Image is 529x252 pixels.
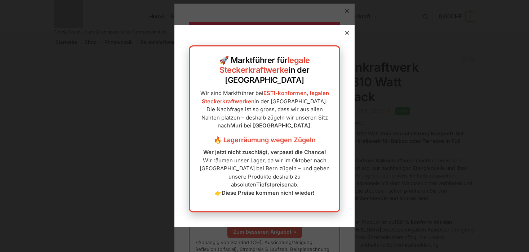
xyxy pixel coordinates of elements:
[197,55,332,85] h2: 🚀 Marktführer für in der [GEOGRAPHIC_DATA]
[222,189,315,196] strong: Diese Preise kommen nicht wieder!
[219,55,310,75] a: legale Steckerkraftwerke
[197,135,332,145] h3: 🔥 Lagerräumung wegen Zügeln
[203,149,326,156] strong: Wer jetzt nicht zuschlägt, verpasst die Chance!
[197,148,332,197] p: Wir räumen unser Lager, da wir im Oktober nach [GEOGRAPHIC_DATA] bei Bern zügeln – und geben unse...
[202,90,329,105] a: ESTI-konformen, legalen Steckerkraftwerken
[230,122,310,129] strong: Muri bei [GEOGRAPHIC_DATA]
[197,89,332,130] p: Wir sind Marktführer bei in der [GEOGRAPHIC_DATA]. Die Nachfrage ist so gross, dass wir aus allen...
[256,181,291,188] strong: Tiefstpreisen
